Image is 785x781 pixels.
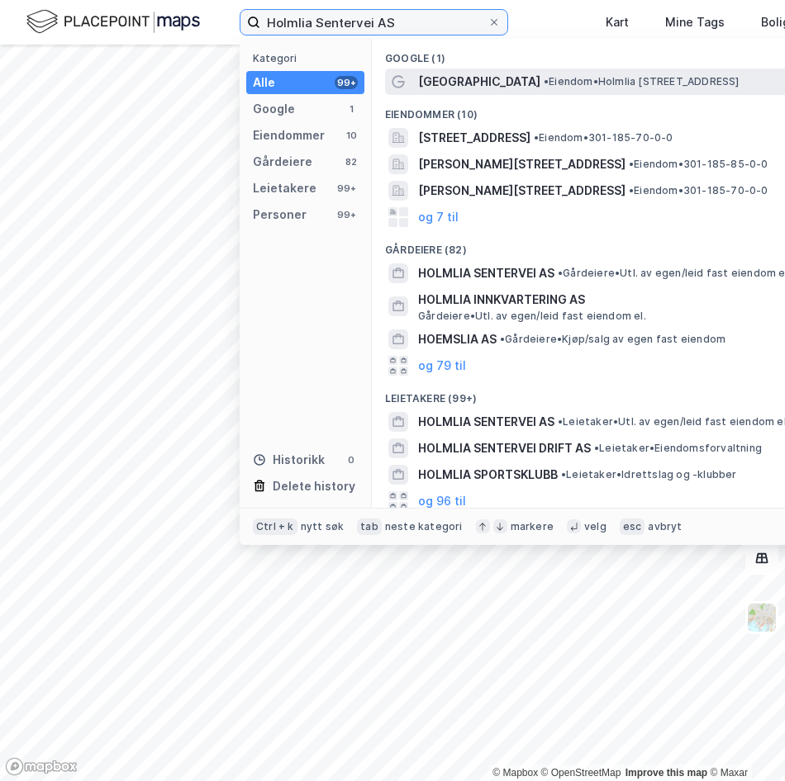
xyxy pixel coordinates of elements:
span: HOLMLIA SENTERVEI DRIFT AS [418,438,591,458]
span: • [629,184,634,196]
span: • [629,158,634,170]
span: Eiendom • Holmlia [STREET_ADDRESS] [544,75,740,88]
span: • [534,131,539,144]
a: OpenStreetMap [541,767,621,779]
div: 99+ [335,182,358,195]
a: Improve this map [626,767,707,779]
span: Leietaker • Eiendomsforvaltning [594,442,762,455]
div: Leietakere [253,178,316,198]
div: Gårdeiere [253,152,312,172]
div: 1 [345,102,358,116]
div: Eiendommer [253,125,325,145]
img: Z [746,602,778,633]
span: HOLMLIA SPORTSKLUBB [418,465,558,485]
iframe: Chat Widget [702,702,785,781]
div: tab [357,518,382,535]
div: velg [584,520,607,533]
input: Søk på adresse, matrikkel, gårdeiere, leietakere eller personer [260,10,488,35]
span: Eiendom • 301-185-70-0-0 [629,184,768,197]
div: Kart [606,12,629,32]
div: 0 [345,453,358,466]
div: 82 [345,155,358,168]
span: • [594,442,599,454]
span: Eiendom • 301-185-70-0-0 [534,131,673,144]
div: nytt søk [301,520,345,533]
button: og 96 til [418,491,466,511]
span: [STREET_ADDRESS] [418,128,530,148]
div: markere [511,520,554,533]
div: Google [253,99,295,119]
a: Mapbox homepage [5,757,78,776]
div: neste kategori [385,520,463,533]
span: • [561,468,566,480]
span: Eiendom • 301-185-85-0-0 [629,158,768,171]
button: og 7 til [418,207,459,227]
span: [PERSON_NAME][STREET_ADDRESS] [418,154,626,174]
span: • [558,267,563,279]
div: 99+ [335,76,358,89]
span: HOLMLIA SENTERVEI AS [418,263,554,283]
span: HOLMLIA SENTERVEI AS [418,412,554,432]
div: Historikk [253,450,325,470]
div: 10 [345,129,358,142]
span: • [500,333,505,345]
div: Alle [253,73,275,92]
span: • [544,75,549,88]
span: [PERSON_NAME][STREET_ADDRESS] [418,181,626,201]
div: esc [620,518,645,535]
div: Delete history [273,476,355,496]
span: Gårdeiere • Kjøp/salg av egen fast eiendom [500,333,726,346]
span: HOEMSLIA AS [418,329,497,349]
span: Leietaker • Idrettslag og -klubber [561,468,737,481]
div: 99+ [335,208,358,221]
div: avbryt [648,520,682,533]
div: Ctrl + k [253,518,297,535]
img: logo.f888ab2527a4732fd821a326f86c7f29.svg [26,7,200,36]
button: og 79 til [418,356,466,376]
div: Mine Tags [665,12,725,32]
span: Gårdeiere • Utl. av egen/leid fast eiendom el. [418,310,646,323]
div: Personer [253,205,307,225]
div: Kategori [253,52,364,64]
span: • [558,415,563,428]
span: [GEOGRAPHIC_DATA] [418,72,540,92]
a: Mapbox [492,767,538,779]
